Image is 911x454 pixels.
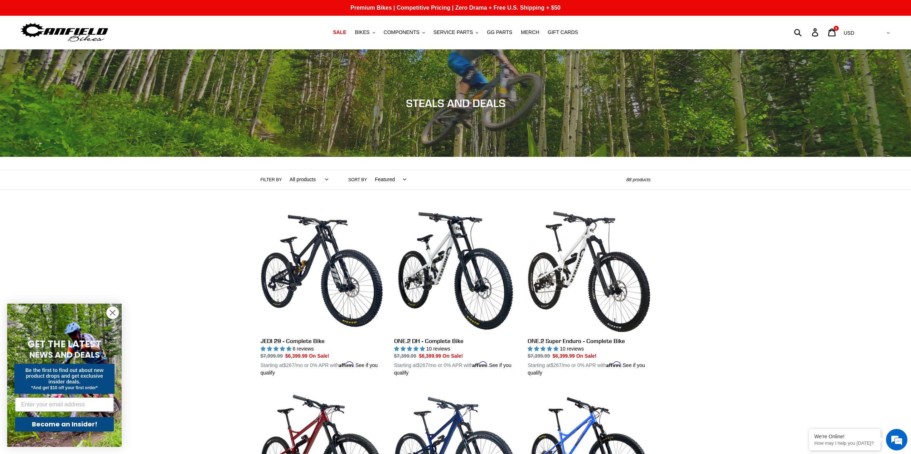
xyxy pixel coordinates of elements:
span: BIKES [355,29,369,35]
span: COMPONENTS [384,29,420,35]
span: SALE [333,29,346,35]
a: GG PARTS [483,28,516,37]
span: Be the first to find out about new product drops and get exclusive insider deals. [25,367,104,385]
button: COMPONENTS [380,28,428,37]
button: SERVICE PARTS [430,28,482,37]
span: *And get $10 off your first order* [31,385,97,390]
span: 3 [835,26,837,30]
span: SERVICE PARTS [433,29,473,35]
span: GET THE LATEST [28,338,101,351]
span: GIFT CARDS [548,29,578,35]
span: GG PARTS [487,29,512,35]
button: Close dialog [106,306,119,319]
a: 3 [824,25,841,40]
span: NEWS AND DEALS [29,349,100,361]
label: Sort by [348,177,367,183]
button: BIKES [351,28,378,37]
a: MERCH [517,28,543,37]
label: Filter by [261,177,282,183]
button: Become an Insider! [15,417,114,431]
span: STEALS AND DEALS [406,97,505,110]
input: Search [798,24,816,40]
input: Enter your email address [15,397,114,412]
span: 88 products [626,177,651,182]
img: Canfield Bikes [20,21,109,44]
p: How may I help you today? [814,440,875,446]
a: SALE [329,28,350,37]
a: GIFT CARDS [544,28,582,37]
span: MERCH [521,29,539,35]
div: We're Online! [814,434,875,439]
